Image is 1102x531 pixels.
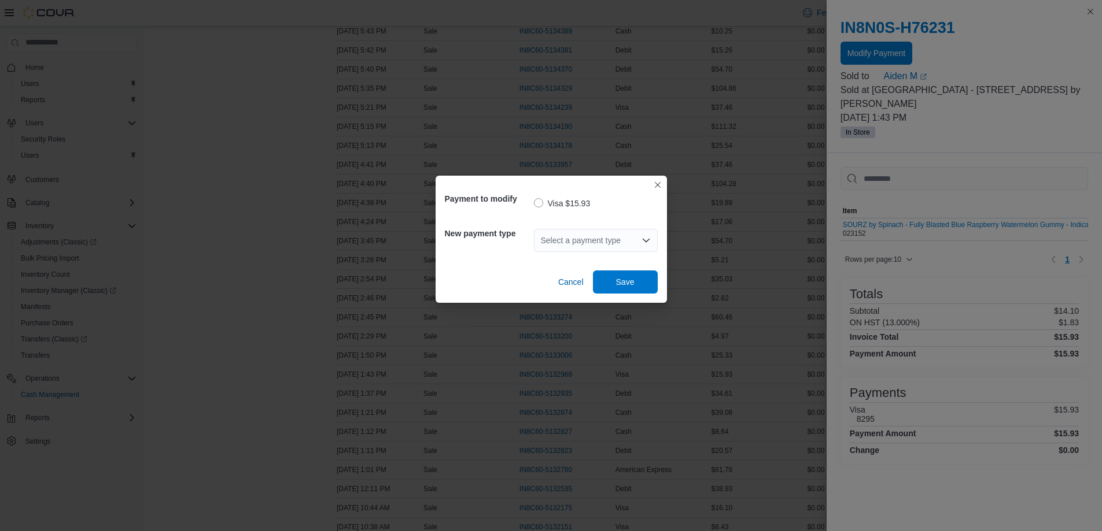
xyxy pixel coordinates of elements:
[541,233,542,247] input: Accessible screen reader label
[642,236,651,245] button: Open list of options
[445,222,532,245] h5: New payment type
[558,276,584,288] span: Cancel
[616,276,635,288] span: Save
[554,270,588,294] button: Cancel
[534,196,591,210] label: Visa $15.93
[651,178,665,192] button: Closes this modal window
[445,187,532,210] h5: Payment to modify
[593,270,658,294] button: Save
